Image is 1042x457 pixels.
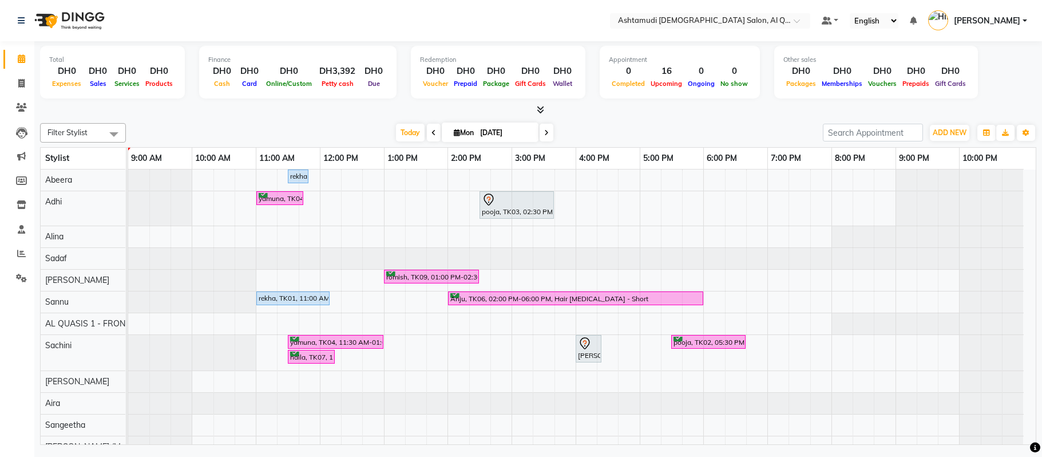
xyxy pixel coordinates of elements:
div: rekha, TK01, 11:30 AM-11:50 AM, Eyebrow Threading [289,171,307,182]
span: Expenses [49,80,84,88]
div: DH0 [360,65,387,78]
span: Products [142,80,176,88]
div: rekha, TK01, 11:00 AM-12:10 PM, Roots Color [257,293,328,304]
div: DH3,392 [315,65,360,78]
a: 3:00 PM [512,150,548,167]
a: 10:00 PM [960,150,1000,167]
div: romish, TK09, 01:00 PM-02:30 PM, Full Body Waxing - With Brazilian [385,271,478,282]
div: DH0 [932,65,969,78]
span: Stylist [45,153,69,163]
a: 11:00 AM [256,150,298,167]
div: yamuna, TK04, 11:00 AM-11:45 AM, Classic Pedicure [257,193,302,204]
span: Upcoming [648,80,685,88]
div: DH0 [236,65,263,78]
span: Card [239,80,260,88]
span: Aira [45,398,60,408]
div: 0 [609,65,648,78]
span: Package [480,80,512,88]
span: AL QUASIS 1 - FRONT OFFICE [45,318,160,329]
div: Total [49,55,176,65]
span: Completed [609,80,648,88]
span: Vouchers [865,80,900,88]
span: Sadaf [45,253,67,263]
span: Alina [45,231,64,242]
a: 9:00 AM [128,150,165,167]
input: 2025-09-01 [477,124,534,141]
div: DH0 [142,65,176,78]
span: No show [718,80,751,88]
input: Search Appointment [823,124,923,141]
div: 0 [685,65,718,78]
a: 5:00 PM [640,150,676,167]
span: Packages [783,80,819,88]
div: Other sales [783,55,969,65]
div: pooja, TK02, 05:30 PM-06:40 PM, Roots Color - Schwarzkopf/L’Oréal [672,337,744,348]
div: [PERSON_NAME], TK05, 04:00 PM-04:25 PM, Gel Polish Only [577,337,600,361]
span: Sales [87,80,109,88]
span: Gift Cards [932,80,969,88]
span: [PERSON_NAME] [45,376,109,387]
span: Sangeetha [45,420,85,430]
a: 1:00 PM [385,150,421,167]
button: ADD NEW [930,125,969,141]
div: DH0 [420,65,451,78]
div: Finance [208,55,387,65]
span: [PERSON_NAME] [954,15,1020,27]
span: Abeera [45,175,72,185]
span: Mon [451,128,477,137]
span: ADD NEW [933,128,966,137]
a: 7:00 PM [768,150,804,167]
span: Wallet [550,80,575,88]
div: DH0 [900,65,932,78]
a: 12:00 PM [320,150,361,167]
span: Due [365,80,383,88]
div: DH0 [480,65,512,78]
span: Today [396,124,425,141]
a: 4:00 PM [576,150,612,167]
div: DH0 [783,65,819,78]
a: 10:00 AM [192,150,233,167]
span: Voucher [420,80,451,88]
div: DH0 [512,65,549,78]
div: DH0 [865,65,900,78]
div: yamuna, TK04, 11:30 AM-01:00 PM, [GEOGRAPHIC_DATA] extension [289,337,382,348]
span: Cash [211,80,233,88]
span: Prepaid [451,80,480,88]
div: 0 [718,65,751,78]
div: DH0 [49,65,84,78]
a: 6:00 PM [704,150,740,167]
span: Petty cash [319,80,356,88]
span: [PERSON_NAME] (Manager Accounts) [45,442,185,452]
span: Memberships [819,80,865,88]
div: DH0 [819,65,865,78]
span: Ongoing [685,80,718,88]
div: DH0 [208,65,236,78]
div: DH0 [549,65,576,78]
img: logo [29,5,108,37]
div: DH0 [112,65,142,78]
div: naila, TK07, 11:30 AM-12:15 PM, Classic Pedicure [289,352,334,363]
div: pooja, TK03, 02:30 PM-03:40 PM, Roots Color - [MEDICAL_DATA] Free [481,193,553,217]
div: Appointment [609,55,751,65]
span: Sannu [45,297,69,307]
span: Gift Cards [512,80,549,88]
span: Adhi [45,196,62,207]
div: Redemption [420,55,576,65]
a: 9:00 PM [896,150,932,167]
span: Sachini [45,340,72,350]
span: Prepaids [900,80,932,88]
span: [PERSON_NAME] [45,275,109,285]
span: Services [112,80,142,88]
div: DH0 [84,65,112,78]
a: 8:00 PM [832,150,868,167]
div: DH0 [263,65,315,78]
span: Filter Stylist [47,128,88,137]
img: Himanshu Akania [928,10,948,30]
div: DH0 [451,65,480,78]
div: Anju, TK06, 02:00 PM-06:00 PM, Hair [MEDICAL_DATA] - Short [449,293,702,304]
span: Online/Custom [263,80,315,88]
div: 16 [648,65,685,78]
a: 2:00 PM [448,150,484,167]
